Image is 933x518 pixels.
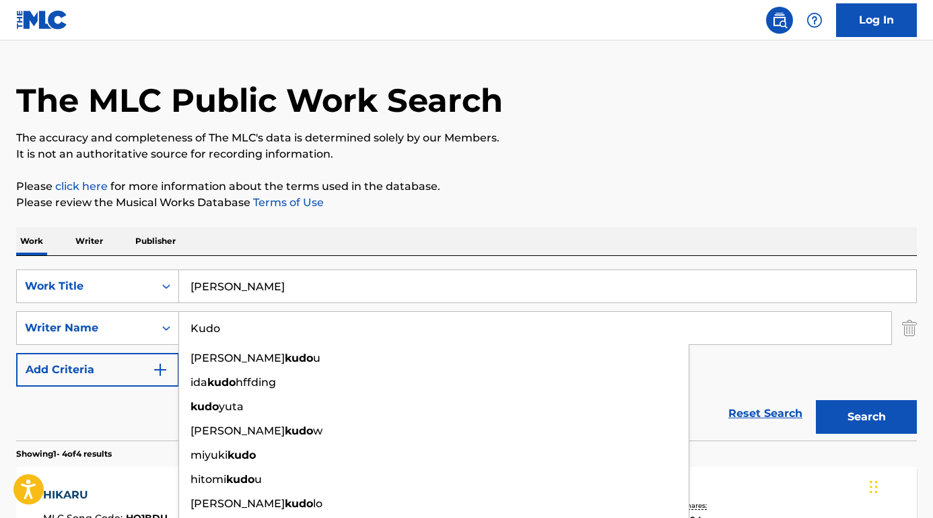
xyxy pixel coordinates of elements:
span: u [313,352,320,364]
span: hitomi [191,473,226,486]
iframe: Chat Widget [866,453,933,518]
strong: kudo [228,449,256,461]
p: The accuracy and completeness of The MLC's data is determined solely by our Members. [16,130,917,146]
div: Work Title [25,278,146,294]
strong: kudo [285,424,313,437]
span: [PERSON_NAME] [191,497,285,510]
p: Work [16,227,47,255]
span: [PERSON_NAME] [191,352,285,364]
span: u [254,473,262,486]
p: Please for more information about the terms used in the database. [16,179,917,195]
img: search [771,12,788,28]
strong: kudo [226,473,254,486]
button: Search [816,400,917,434]
button: Add Criteria [16,353,179,387]
img: help [806,12,823,28]
img: Delete Criterion [902,311,917,345]
strong: kudo [207,376,236,389]
span: lo [313,497,322,510]
a: Public Search [766,7,793,34]
span: w [313,424,322,437]
div: Glisser [870,467,878,507]
div: HIKARU [43,487,168,503]
p: Please review the Musical Works Database [16,195,917,211]
div: Writer Name [25,320,146,336]
strong: kudo [285,352,313,364]
p: Writer [71,227,107,255]
span: miyuki [191,449,228,461]
span: yuta [219,400,244,413]
h1: The MLC Public Work Search [16,80,503,121]
strong: kudo [285,497,313,510]
a: Reset Search [722,399,809,428]
p: Showing 1 - 4 of 4 results [16,448,112,460]
a: Terms of Use [250,196,324,209]
form: Search Form [16,269,917,441]
span: [PERSON_NAME] [191,424,285,437]
span: ida [191,376,207,389]
a: click here [55,180,108,193]
div: Widget de chat [866,453,933,518]
div: Help [801,7,828,34]
a: Log In [836,3,917,37]
img: MLC Logo [16,10,68,30]
strong: kudo [191,400,219,413]
p: Publisher [131,227,180,255]
span: hffding [236,376,276,389]
p: It is not an authoritative source for recording information. [16,146,917,162]
img: 9d2ae6d4665cec9f34b9.svg [152,362,168,378]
